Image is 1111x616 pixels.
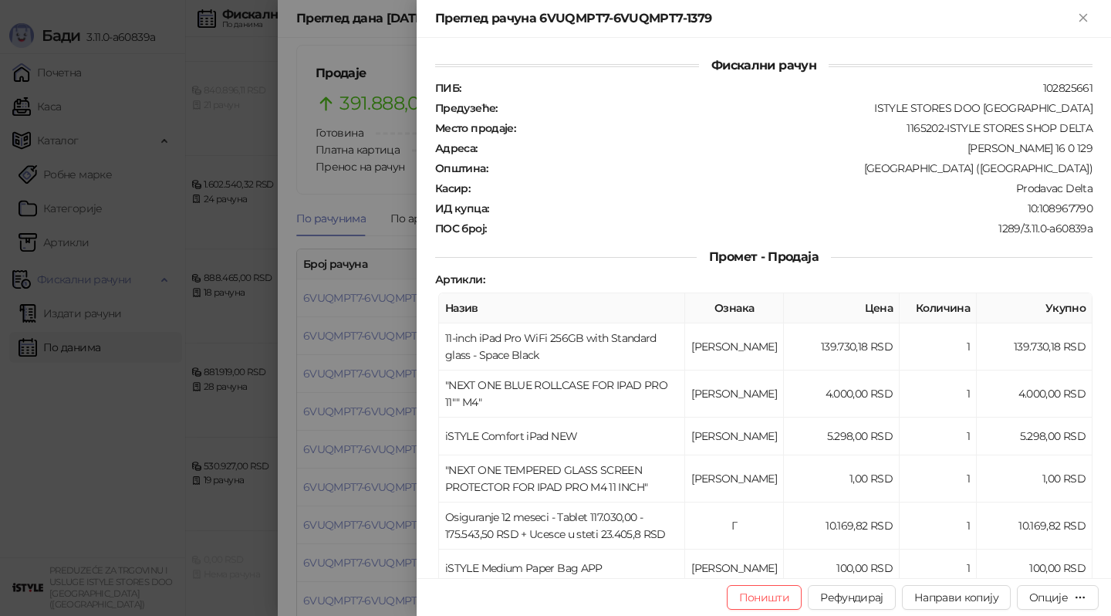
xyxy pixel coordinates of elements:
button: Направи копију [902,585,1011,610]
td: 1 [900,550,977,587]
td: 1 [900,455,977,503]
td: 1,00 RSD [977,455,1092,503]
th: Цена [784,293,900,323]
td: [PERSON_NAME] [685,455,784,503]
strong: Адреса : [435,141,478,155]
span: Фискални рачун [699,58,829,73]
div: 1289/3.11.0-a60839a [488,222,1094,235]
td: 139.730,18 RSD [784,323,900,371]
td: 10.169,82 RSD [784,503,900,550]
td: 1 [900,503,977,550]
button: Опције [1017,585,1099,610]
div: [GEOGRAPHIC_DATA] ([GEOGRAPHIC_DATA]) [489,161,1094,175]
strong: ИД купца : [435,201,488,215]
div: 102825661 [462,81,1094,95]
th: Укупно [977,293,1092,323]
td: 11-inch iPad Pro WiFi 256GB with Standard glass - Space Black [439,323,685,371]
td: 100,00 RSD [977,550,1092,587]
div: Prodavac Delta [471,181,1094,195]
strong: Предузеће : [435,101,498,115]
td: [PERSON_NAME] [685,418,784,455]
td: 5.298,00 RSD [977,418,1092,455]
th: Назив [439,293,685,323]
button: Close [1074,9,1092,28]
span: Промет - Продаја [697,249,831,264]
td: [PERSON_NAME] [685,550,784,587]
button: Рефундирај [808,585,896,610]
td: Osiguranje 12 meseci - Tablet 117.030,00 - 175.543,50 RSD + Ucesce u steti 23.405,8 RSD [439,503,685,550]
td: [PERSON_NAME] [685,323,784,371]
strong: Касир : [435,181,470,195]
td: 1,00 RSD [784,455,900,503]
div: ISTYLE STORES DOO [GEOGRAPHIC_DATA] [499,101,1094,115]
td: 100,00 RSD [784,550,900,587]
td: "NEXT ONE BLUE ROLLCASE FOR IPAD PRO 11"" M4" [439,371,685,418]
div: Преглед рачуна 6VUQMPT7-6VUQMPT7-1379 [435,9,1074,28]
td: 1 [900,418,977,455]
div: 1165202-ISTYLE STORES SHOP DELTA [517,121,1094,135]
div: 10:108967790 [490,201,1094,215]
td: 10.169,82 RSD [977,503,1092,550]
td: 4.000,00 RSD [977,371,1092,418]
div: Опције [1029,591,1068,604]
strong: Артикли : [435,272,485,286]
td: iSTYLE Comfort iPad NEW [439,418,685,455]
th: Количина [900,293,977,323]
td: Г [685,503,784,550]
div: [PERSON_NAME] 16 0 129 [479,141,1094,155]
th: Ознака [685,293,784,323]
td: [PERSON_NAME] [685,371,784,418]
td: "NEXT ONE TEMPERED GLASS SCREEN PROTECTOR FOR IPAD PRO M4 11 INCH" [439,455,685,503]
strong: Општина : [435,161,488,175]
td: 5.298,00 RSD [784,418,900,455]
span: Направи копију [914,591,998,604]
td: 4.000,00 RSD [784,371,900,418]
td: 1 [900,371,977,418]
td: iSTYLE Medium Paper Bag APP [439,550,685,587]
button: Поништи [727,585,802,610]
strong: Место продаје : [435,121,515,135]
td: 1 [900,323,977,371]
strong: ПИБ : [435,81,461,95]
strong: ПОС број : [435,222,486,235]
td: 139.730,18 RSD [977,323,1092,371]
